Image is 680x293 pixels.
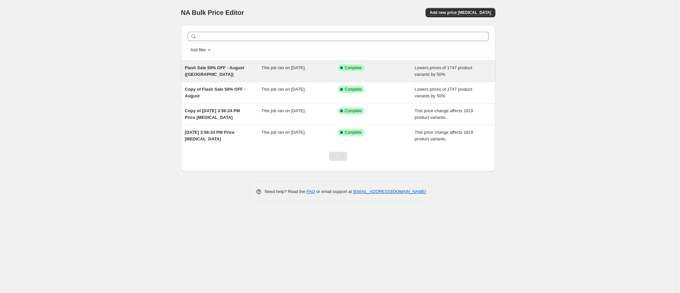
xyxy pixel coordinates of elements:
[265,189,307,194] span: Need help? Read the
[185,130,235,141] span: [DATE] 3:56:24 PM Price [MEDICAL_DATA]
[315,189,353,194] span: or email support at
[345,130,362,135] span: Complete
[181,9,244,16] span: NA Bulk Price Editor
[306,189,315,194] a: FAQ
[345,87,362,92] span: Complete
[261,65,306,70] span: This job ran on [DATE].
[430,10,491,15] span: Add new price [MEDICAL_DATA]
[415,65,472,77] span: Lowers prices of 1747 product variants by 50%
[415,87,472,98] span: Lowers prices of 1747 product variants by 50%
[261,87,306,92] span: This job ran on [DATE].
[415,108,473,120] span: This price change affects 1819 product variants.
[191,47,206,53] span: Add filter
[185,65,244,77] span: Flash Sale 50% OFF - August ([GEOGRAPHIC_DATA])
[261,130,306,135] span: This job ran on [DATE].
[415,130,473,141] span: This price change affects 1819 product variants.
[261,108,306,113] span: This job ran on [DATE].
[426,8,495,17] button: Add new price [MEDICAL_DATA]
[329,152,347,161] nav: Pagination
[185,87,246,98] span: Copy of Flash Sale 50% OFF - August
[185,108,240,120] span: Copy of [DATE] 3:56:24 PM Price [MEDICAL_DATA]
[345,108,362,114] span: Complete
[345,65,362,71] span: Complete
[188,46,214,54] button: Add filter
[353,189,426,194] a: [EMAIL_ADDRESS][DOMAIN_NAME]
